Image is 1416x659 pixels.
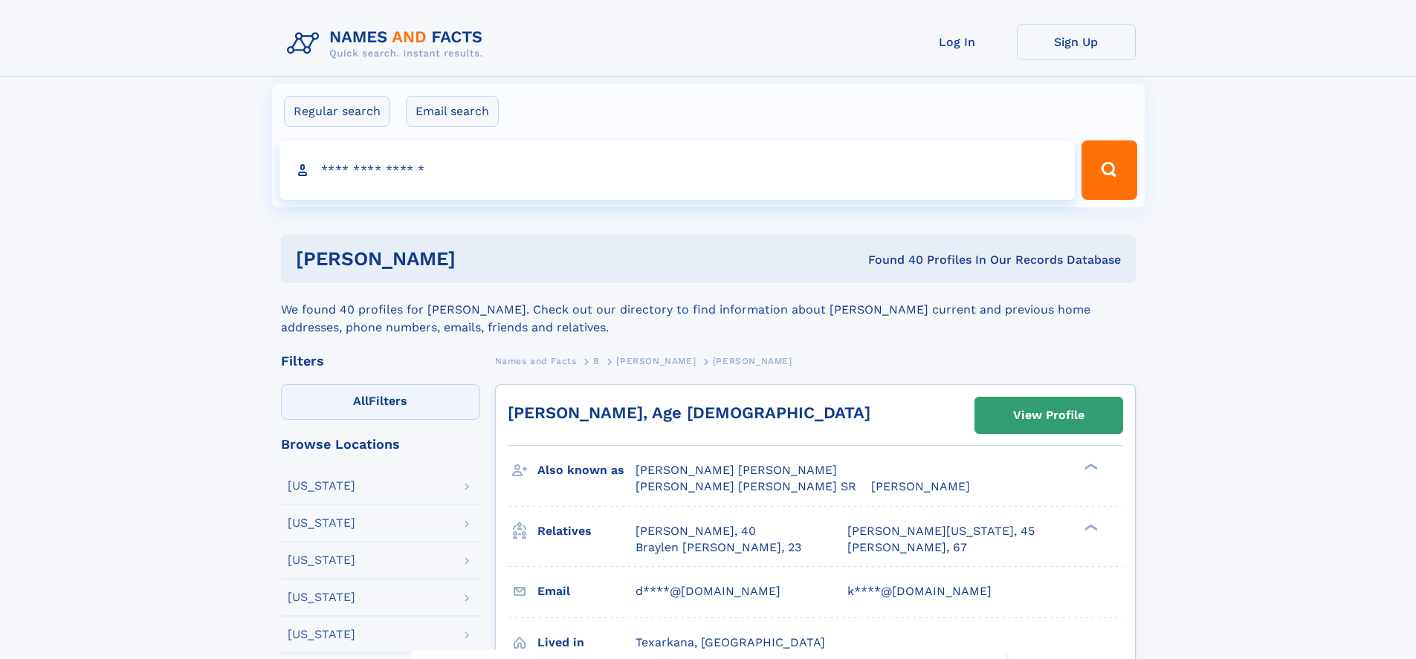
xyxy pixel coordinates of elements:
[406,96,499,127] label: Email search
[713,356,792,366] span: [PERSON_NAME]
[288,517,355,529] div: [US_STATE]
[1017,24,1136,60] a: Sign Up
[281,24,495,64] img: Logo Names and Facts
[636,539,801,556] a: Braylen [PERSON_NAME], 23
[636,479,856,493] span: [PERSON_NAME] [PERSON_NAME] SR
[281,283,1136,337] div: We found 40 profiles for [PERSON_NAME]. Check out our directory to find information about [PERSON...
[288,629,355,640] div: [US_STATE]
[662,252,1121,268] div: Found 40 Profiles In Our Records Database
[975,397,1122,433] a: View Profile
[847,539,967,556] a: [PERSON_NAME], 67
[284,96,390,127] label: Regular search
[281,354,480,368] div: Filters
[871,479,970,493] span: [PERSON_NAME]
[636,523,756,539] a: [PERSON_NAME], 40
[616,351,696,370] a: [PERSON_NAME]
[616,356,696,366] span: [PERSON_NAME]
[288,591,355,603] div: [US_STATE]
[1013,398,1084,432] div: View Profile
[1081,522,1099,532] div: ❯
[537,630,636,655] h3: Lived in
[288,480,355,492] div: [US_STATE]
[353,394,369,408] span: All
[281,384,480,420] label: Filters
[593,356,600,366] span: B
[537,458,636,483] h3: Also known as
[1081,462,1099,472] div: ❯
[508,403,870,422] a: [PERSON_NAME], Age [DEMOGRAPHIC_DATA]
[288,554,355,566] div: [US_STATE]
[636,635,825,649] span: Texarkana, [GEOGRAPHIC_DATA]
[636,463,837,477] span: [PERSON_NAME] [PERSON_NAME]
[898,24,1017,60] a: Log In
[279,140,1076,200] input: search input
[281,438,480,451] div: Browse Locations
[495,351,577,370] a: Names and Facts
[593,351,600,370] a: B
[296,250,662,268] h1: [PERSON_NAME]
[537,579,636,604] h3: Email
[537,519,636,544] h3: Relatives
[847,523,1035,539] a: [PERSON_NAME][US_STATE], 45
[1082,140,1137,200] button: Search Button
